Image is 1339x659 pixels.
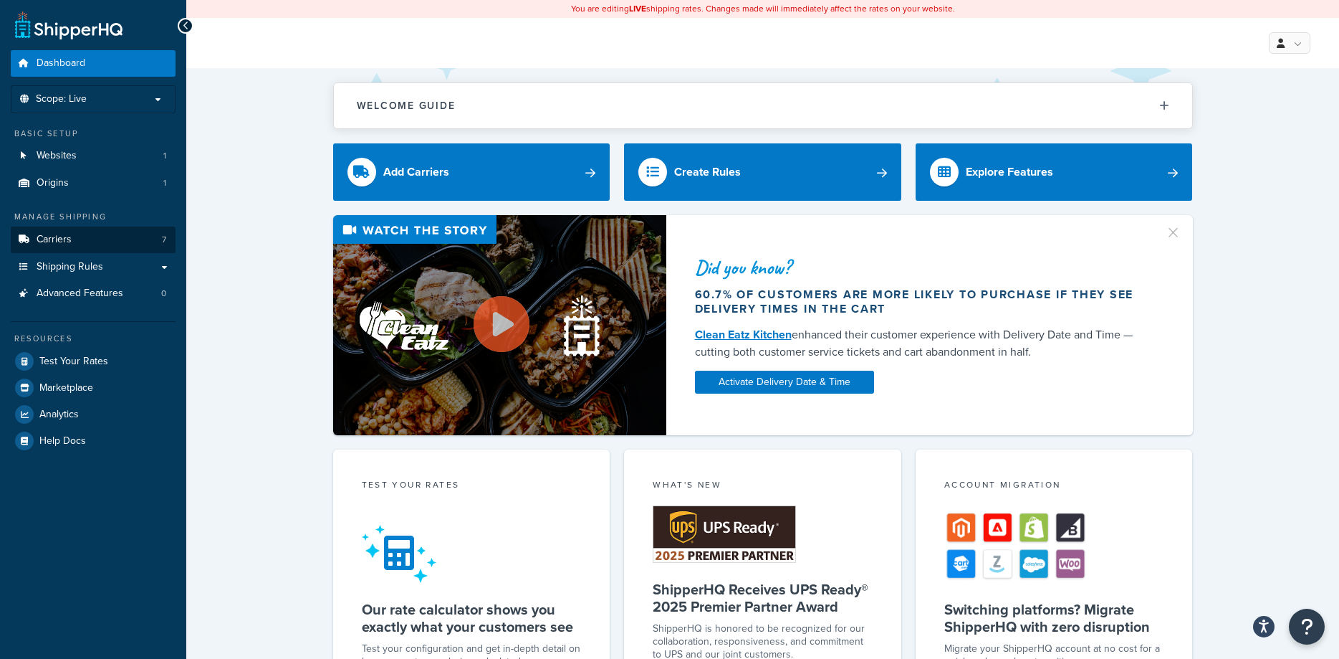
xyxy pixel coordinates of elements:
div: Manage Shipping [11,211,176,223]
span: Scope: Live [36,93,87,105]
a: Advanced Features0 [11,280,176,307]
span: Marketplace [39,382,93,394]
a: Activate Delivery Date & Time [695,371,874,394]
a: Create Rules [624,143,901,201]
li: Origins [11,170,176,196]
span: Origins [37,177,69,189]
div: Account Migration [944,478,1164,495]
a: Marketplace [11,375,176,401]
span: Help Docs [39,435,86,447]
a: Origins1 [11,170,176,196]
li: Websites [11,143,176,169]
span: Shipping Rules [37,261,103,273]
a: Dashboard [11,50,176,77]
span: 1 [163,177,166,189]
div: Create Rules [674,162,741,182]
div: Explore Features [966,162,1053,182]
div: Test your rates [362,478,582,495]
span: Test Your Rates [39,356,108,368]
div: Did you know? [695,257,1148,278]
span: Websites [37,150,77,162]
div: Add Carriers [383,162,449,182]
a: Shipping Rules [11,254,176,280]
h5: Our rate calculator shows you exactly what your customers see [362,601,582,635]
b: LIVE [629,2,646,15]
button: Welcome Guide [334,83,1192,128]
h5: ShipperHQ Receives UPS Ready® 2025 Premier Partner Award [653,581,873,615]
a: Carriers7 [11,227,176,253]
a: Test Your Rates [11,349,176,374]
img: Video thumbnail [333,215,666,435]
h5: Switching platforms? Migrate ShipperHQ with zero disruption [944,601,1164,635]
a: Help Docs [11,428,176,454]
div: 60.7% of customers are more likely to purchase if they see delivery times in the cart [695,288,1148,316]
span: Advanced Features [37,288,123,300]
li: Advanced Features [11,280,176,307]
span: 7 [162,234,166,246]
a: Websites1 [11,143,176,169]
span: Carriers [37,234,72,246]
a: Explore Features [916,143,1193,201]
div: What's New [653,478,873,495]
span: 1 [163,150,166,162]
a: Add Carriers [333,143,610,201]
span: Dashboard [37,57,85,70]
span: 0 [161,288,166,300]
div: enhanced their customer experience with Delivery Date and Time — cutting both customer service ti... [695,326,1148,361]
div: Resources [11,333,176,345]
span: Analytics [39,409,79,421]
div: Basic Setup [11,128,176,140]
a: Clean Eatz Kitchen [695,326,792,343]
li: Carriers [11,227,176,253]
h2: Welcome Guide [357,100,456,111]
button: Open Resource Center [1289,609,1325,645]
a: Analytics [11,402,176,427]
